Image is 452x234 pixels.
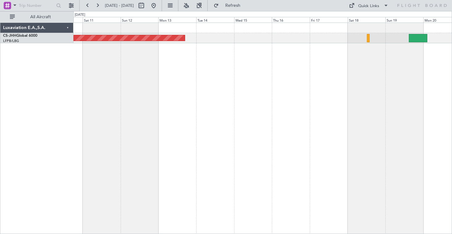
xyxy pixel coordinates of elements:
div: Tue 14 [196,17,234,23]
div: Sat 18 [348,17,386,23]
div: Sat 11 [83,17,121,23]
div: Wed 15 [234,17,272,23]
span: All Aircraft [16,15,65,19]
span: Refresh [220,3,246,8]
input: Trip Number [19,1,54,10]
div: Thu 16 [272,17,310,23]
span: CS-JHH [3,34,16,38]
button: Refresh [211,1,248,10]
span: [DATE] - [DATE] [105,3,134,8]
div: [DATE] [75,12,85,18]
button: Quick Links [346,1,392,10]
button: All Aircraft [7,12,67,22]
a: CS-JHHGlobal 6000 [3,34,37,38]
div: Sun 19 [385,17,423,23]
a: LFPB/LBG [3,39,19,43]
div: Mon 13 [158,17,196,23]
div: Sun 12 [121,17,159,23]
div: Fri 17 [310,17,348,23]
div: Quick Links [358,3,379,9]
